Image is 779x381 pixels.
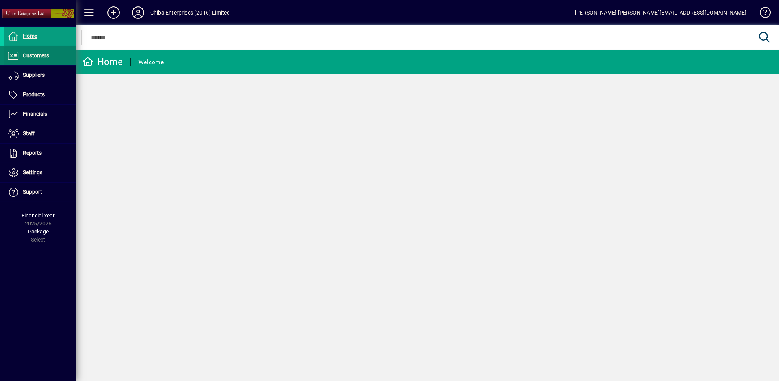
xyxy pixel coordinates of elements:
[23,72,45,78] span: Suppliers
[23,33,37,39] span: Home
[754,2,769,26] a: Knowledge Base
[4,66,76,85] a: Suppliers
[23,52,49,58] span: Customers
[23,91,45,97] span: Products
[4,46,76,65] a: Customers
[23,150,42,156] span: Reports
[150,6,230,19] div: Chiba Enterprises (2016) Limited
[4,105,76,124] a: Financials
[126,6,150,19] button: Profile
[82,56,123,68] div: Home
[23,189,42,195] span: Support
[138,56,164,68] div: Welcome
[4,183,76,202] a: Support
[4,85,76,104] a: Products
[23,130,35,136] span: Staff
[22,212,55,219] span: Financial Year
[101,6,126,19] button: Add
[4,144,76,163] a: Reports
[23,111,47,117] span: Financials
[23,169,42,175] span: Settings
[28,229,49,235] span: Package
[4,124,76,143] a: Staff
[4,163,76,182] a: Settings
[575,6,746,19] div: [PERSON_NAME] [PERSON_NAME][EMAIL_ADDRESS][DOMAIN_NAME]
